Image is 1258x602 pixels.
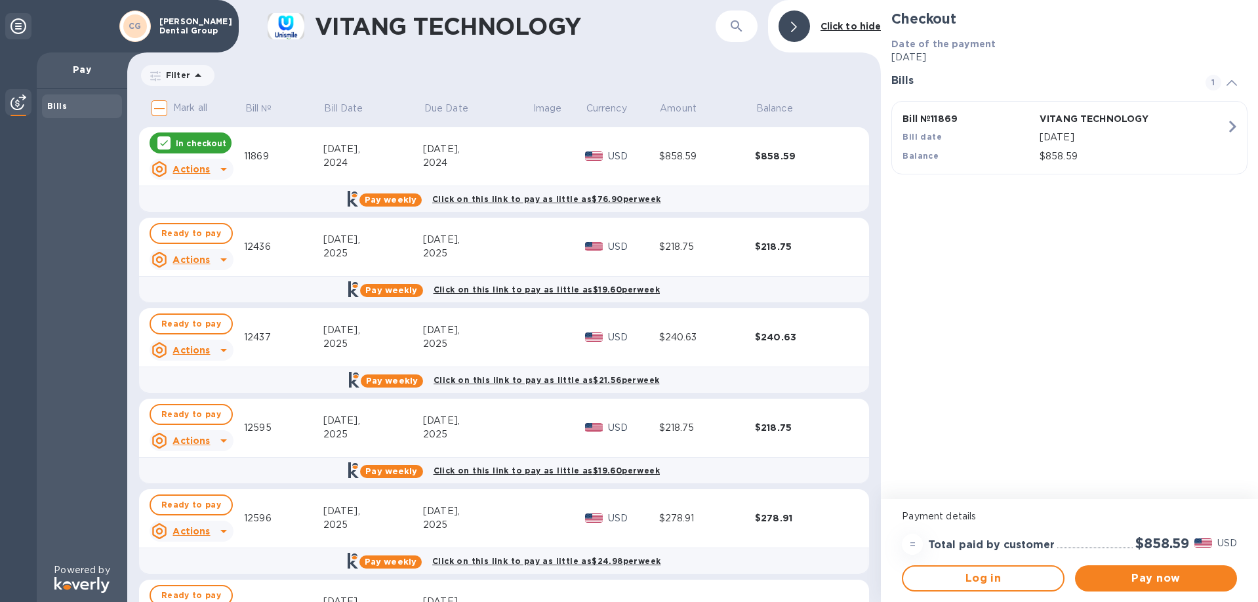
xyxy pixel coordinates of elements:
[1040,130,1226,144] p: [DATE]
[323,156,423,170] div: 2024
[365,195,416,205] b: Pay weekly
[159,17,225,35] p: [PERSON_NAME] Dental Group
[245,102,272,115] p: Bill №
[323,504,423,518] div: [DATE],
[902,565,1064,592] button: Log in
[903,132,942,142] b: Bill date
[423,142,532,156] div: [DATE],
[585,513,603,523] img: USD
[172,435,210,446] u: Actions
[434,466,660,475] b: Click on this link to pay as little as $19.60 per week
[172,254,210,265] u: Actions
[608,512,659,525] p: USD
[423,414,532,428] div: [DATE],
[608,421,659,435] p: USD
[659,421,756,435] div: $218.75
[323,337,423,351] div: 2025
[424,102,485,115] span: Due Date
[150,494,233,515] button: Ready to pay
[161,407,221,422] span: Ready to pay
[755,240,851,253] div: $218.75
[365,285,417,295] b: Pay weekly
[891,10,1248,27] h2: Checkout
[755,331,851,344] div: $240.63
[660,102,697,115] p: Amount
[1194,538,1212,548] img: USD
[423,337,532,351] div: 2025
[245,102,289,115] span: Bill №
[172,526,210,536] u: Actions
[1217,536,1237,550] p: USD
[324,102,363,115] p: Bill Date
[323,518,423,532] div: 2025
[244,512,323,525] div: 12596
[324,102,380,115] span: Bill Date
[366,376,418,386] b: Pay weekly
[161,226,221,241] span: Ready to pay
[323,142,423,156] div: [DATE],
[586,102,627,115] p: Currency
[54,563,110,577] p: Powered by
[424,102,468,115] p: Due Date
[659,512,756,525] div: $278.91
[928,539,1055,552] h3: Total paid by customer
[423,323,532,337] div: [DATE],
[756,102,810,115] span: Balance
[176,138,226,149] p: In checkout
[891,75,1190,87] h3: Bills
[1206,75,1221,90] span: 1
[47,63,117,76] p: Pay
[129,21,142,31] b: CG
[150,223,233,244] button: Ready to pay
[244,331,323,344] div: 12437
[660,102,714,115] span: Amount
[585,423,603,432] img: USD
[423,247,532,260] div: 2025
[173,101,207,115] p: Mark all
[323,233,423,247] div: [DATE],
[902,510,1237,523] p: Payment details
[244,240,323,254] div: 12436
[755,421,851,434] div: $218.75
[756,102,793,115] p: Balance
[244,421,323,435] div: 12595
[161,316,221,332] span: Ready to pay
[1040,112,1171,125] p: VITANG TECHNOLOGY
[608,150,659,163] p: USD
[365,466,417,476] b: Pay weekly
[150,313,233,334] button: Ready to pay
[891,39,996,49] b: Date of the payment
[315,12,659,40] h1: VITANG TECHNOLOGY
[434,375,659,385] b: Click on this link to pay as little as $21.56 per week
[608,240,659,254] p: USD
[432,194,660,204] b: Click on this link to pay as little as $76.90 per week
[902,534,923,555] div: =
[323,428,423,441] div: 2025
[891,50,1248,64] p: [DATE]
[533,102,562,115] p: Image
[172,345,210,355] u: Actions
[323,247,423,260] div: 2025
[161,497,221,513] span: Ready to pay
[244,150,323,163] div: 11869
[821,21,882,31] b: Click to hide
[323,323,423,337] div: [DATE],
[423,518,532,532] div: 2025
[891,101,1248,174] button: Bill №11869VITANG TECHNOLOGYBill date[DATE]Balance$858.59
[434,285,660,294] b: Click on this link to pay as little as $19.60 per week
[755,512,851,525] div: $278.91
[47,101,67,111] b: Bills
[659,331,756,344] div: $240.63
[903,112,1034,125] p: Bill № 11869
[1135,535,1189,552] h2: $858.59
[1040,150,1226,163] p: $858.59
[150,404,233,425] button: Ready to pay
[1086,571,1227,586] span: Pay now
[914,571,1052,586] span: Log in
[423,156,532,170] div: 2024
[423,428,532,441] div: 2025
[903,151,939,161] b: Balance
[365,557,416,567] b: Pay weekly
